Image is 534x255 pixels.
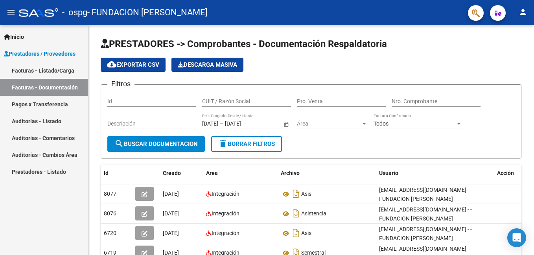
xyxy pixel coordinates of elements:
span: Todos [374,120,389,127]
input: Fecha inicio [202,120,218,127]
span: 8076 [104,210,116,217]
span: Asis [301,191,311,197]
span: [EMAIL_ADDRESS][DOMAIN_NAME] - - FUNDACION [PERSON_NAME] [379,206,472,222]
span: Área [297,120,361,127]
span: 6720 [104,230,116,236]
span: Id [104,170,109,176]
span: Inicio [4,33,24,41]
mat-icon: delete [218,139,228,148]
span: Borrar Filtros [218,140,275,148]
span: Buscar Documentacion [114,140,198,148]
i: Descargar documento [291,188,301,200]
div: Open Intercom Messenger [507,228,526,247]
app-download-masive: Descarga masiva de comprobantes (adjuntos) [171,58,243,72]
span: Exportar CSV [107,61,159,68]
button: Exportar CSV [101,58,166,72]
datatable-header-cell: Archivo [278,165,376,182]
span: [EMAIL_ADDRESS][DOMAIN_NAME] - - FUNDACION [PERSON_NAME] [379,226,472,241]
i: Descargar documento [291,227,301,239]
button: Buscar Documentacion [107,136,205,152]
mat-icon: person [518,7,528,17]
span: – [220,120,223,127]
button: Descarga Masiva [171,58,243,72]
mat-icon: menu [6,7,16,17]
span: Integración [212,210,239,217]
span: Descarga Masiva [178,61,237,68]
span: Integración [212,191,239,197]
span: - ospg [62,4,87,21]
span: [DATE] [163,230,179,236]
span: [DATE] [163,191,179,197]
datatable-header-cell: Usuario [376,165,494,182]
span: Acción [497,170,514,176]
span: [DATE] [163,210,179,217]
h3: Filtros [107,78,134,89]
span: Usuario [379,170,398,176]
span: Integración [212,230,239,236]
span: Asistencia [301,211,326,217]
button: Borrar Filtros [211,136,282,152]
span: Area [206,170,218,176]
datatable-header-cell: Acción [494,165,533,182]
input: Fecha fin [225,120,263,127]
span: Asis [301,230,311,237]
mat-icon: cloud_download [107,60,116,69]
datatable-header-cell: Creado [160,165,203,182]
span: Creado [163,170,181,176]
span: 8077 [104,191,116,197]
mat-icon: search [114,139,124,148]
span: Prestadores / Proveedores [4,49,75,58]
span: [EMAIL_ADDRESS][DOMAIN_NAME] - - FUNDACION [PERSON_NAME] [379,187,472,202]
datatable-header-cell: Area [203,165,278,182]
span: PRESTADORES -> Comprobantes - Documentación Respaldatoria [101,38,387,49]
span: Archivo [281,170,300,176]
datatable-header-cell: Id [101,165,132,182]
i: Descargar documento [291,207,301,220]
button: Open calendar [282,120,290,128]
span: - FUNDACION [PERSON_NAME] [87,4,208,21]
